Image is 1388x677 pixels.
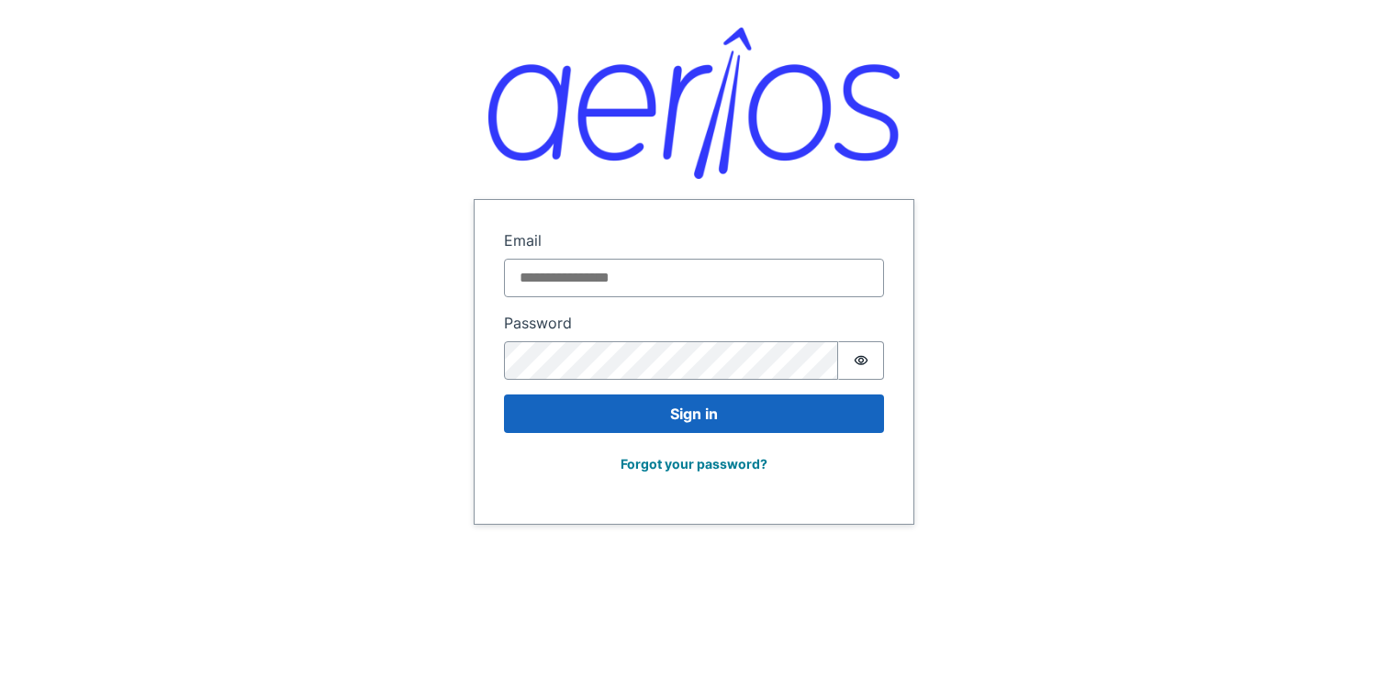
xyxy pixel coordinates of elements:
[609,448,779,480] button: Forgot your password?
[504,312,884,334] label: Password
[838,341,884,380] button: Show password
[488,28,900,179] img: Aerios logo
[504,229,884,251] label: Email
[504,394,884,433] button: Sign in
